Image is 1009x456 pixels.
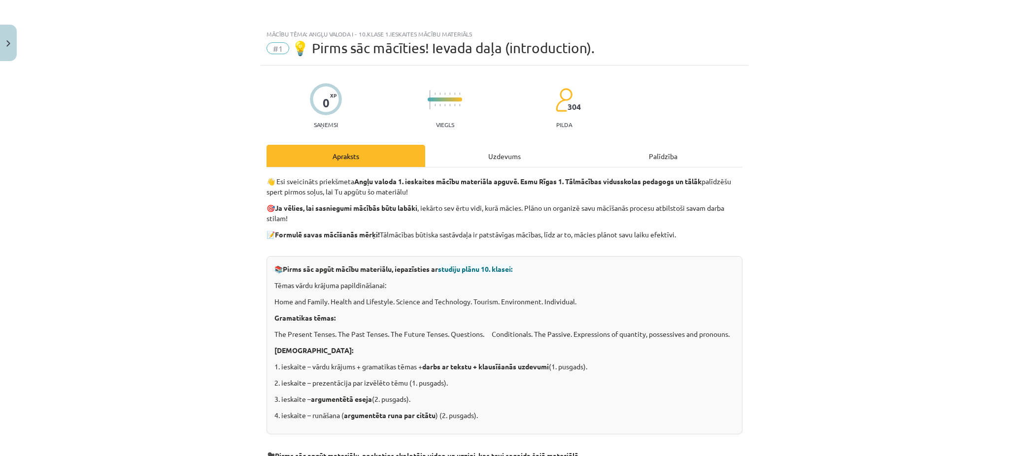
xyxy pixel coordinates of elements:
[439,104,440,106] img: icon-short-line-57e1e144782c952c97e751825c79c345078a6d821885a25fce030b3d8c18986b.svg
[555,88,572,112] img: students-c634bb4e5e11cddfef0936a35e636f08e4e9abd3cc4e673bd6f9a4125e45ecb1.svg
[274,410,735,421] p: 4. ieskaite – runāšana ( ) (2. pusgads).
[454,104,455,106] img: icon-short-line-57e1e144782c952c97e751825c79c345078a6d821885a25fce030b3d8c18986b.svg
[439,93,440,95] img: icon-short-line-57e1e144782c952c97e751825c79c345078a6d821885a25fce030b3d8c18986b.svg
[444,93,445,95] img: icon-short-line-57e1e144782c952c97e751825c79c345078a6d821885a25fce030b3d8c18986b.svg
[330,93,336,98] span: XP
[459,104,460,106] img: icon-short-line-57e1e144782c952c97e751825c79c345078a6d821885a25fce030b3d8c18986b.svg
[274,361,735,372] p: 1. ieskaite – vārdu krājums + gramatikas tēmas + (1. pusgads).
[422,362,549,371] strong: darbs ar tekstu + klausīšanās uzdevumi
[274,296,735,307] p: Home and Family. Health and Lifestyle. Science and Technology. Tourism. Environment. Individual.
[344,411,436,420] strong: argumentēta runa par citātu
[267,42,289,54] span: #1
[6,40,10,47] img: icon-close-lesson-0947bae3869378f0d4975bcd49f059093ad1ed9edebbc8119c70593378902aed.svg
[568,102,581,111] span: 304
[274,346,353,355] strong: [DEMOGRAPHIC_DATA]:
[454,93,455,95] img: icon-short-line-57e1e144782c952c97e751825c79c345078a6d821885a25fce030b3d8c18986b.svg
[275,230,380,239] strong: Formulē savas mācīšanās mērķi!
[323,96,330,110] div: 0
[449,93,450,95] img: icon-short-line-57e1e144782c952c97e751825c79c345078a6d821885a25fce030b3d8c18986b.svg
[267,203,742,224] p: 🎯 , iekārto sev ērtu vidi, kurā mācies. Plāno un organizē savu mācīšanās procesu atbilstoši savam...
[444,104,445,106] img: icon-short-line-57e1e144782c952c97e751825c79c345078a6d821885a25fce030b3d8c18986b.svg
[438,264,512,273] span: studiju plānu 10. klasei:
[267,31,742,37] div: Mācību tēma: Angļu valoda i - 10.klase 1.ieskaites mācību materiāls
[274,264,735,274] p: 📚
[459,93,460,95] img: icon-short-line-57e1e144782c952c97e751825c79c345078a6d821885a25fce030b3d8c18986b.svg
[436,121,454,128] p: Viegls
[556,121,572,128] p: pilda
[310,121,342,128] p: Saņemsi
[311,394,372,403] strong: argumentētā eseja
[275,203,417,212] strong: Ja vēlies, lai sasniegumi mācībās būtu labāki
[449,104,450,106] img: icon-short-line-57e1e144782c952c97e751825c79c345078a6d821885a25fce030b3d8c18986b.svg
[274,329,735,339] p: The Present Tenses. The Past Tenses. The Future Tenses. Questions. Conditionals. The Passive. Exp...
[267,229,742,250] p: 📝 Tālmācības būtiska sastāvdaļa ir patstāvīgas mācības, līdz ar to, mācies plānot savu laiku efek...
[425,145,584,167] div: Uzdevums
[274,394,735,404] p: 3. ieskaite – (2. pusgads).
[354,177,702,186] strong: Angļu valoda 1. ieskaites mācību materiāla apguvē. Esmu Rīgas 1. Tālmācības vidusskolas pedagogs ...
[283,264,512,273] strong: Pirms sāc apgūt mācību materiālu, iepazīsties ar
[292,40,595,56] span: 💡 Pirms sāc mācīties! Ievada daļa (introduction).
[267,145,425,167] div: Apraksts
[430,90,431,109] img: icon-long-line-d9ea69661e0d244f92f715978eff75569469978d946b2353a9bb055b3ed8787d.svg
[435,104,436,106] img: icon-short-line-57e1e144782c952c97e751825c79c345078a6d821885a25fce030b3d8c18986b.svg
[435,93,436,95] img: icon-short-line-57e1e144782c952c97e751825c79c345078a6d821885a25fce030b3d8c18986b.svg
[274,313,336,322] strong: Gramatikas tēmas:
[584,145,742,167] div: Palīdzība
[274,280,735,291] p: Tēmas vārdu krājuma papildināšanai:
[274,378,735,388] p: 2. ieskaite – prezentācija par izvēlēto tēmu (1. pusgads).
[267,176,742,197] p: 👋 Esi sveicināts priekšmeta palīdzēšu spert pirmos soļus, lai Tu apgūtu šo materiālu!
